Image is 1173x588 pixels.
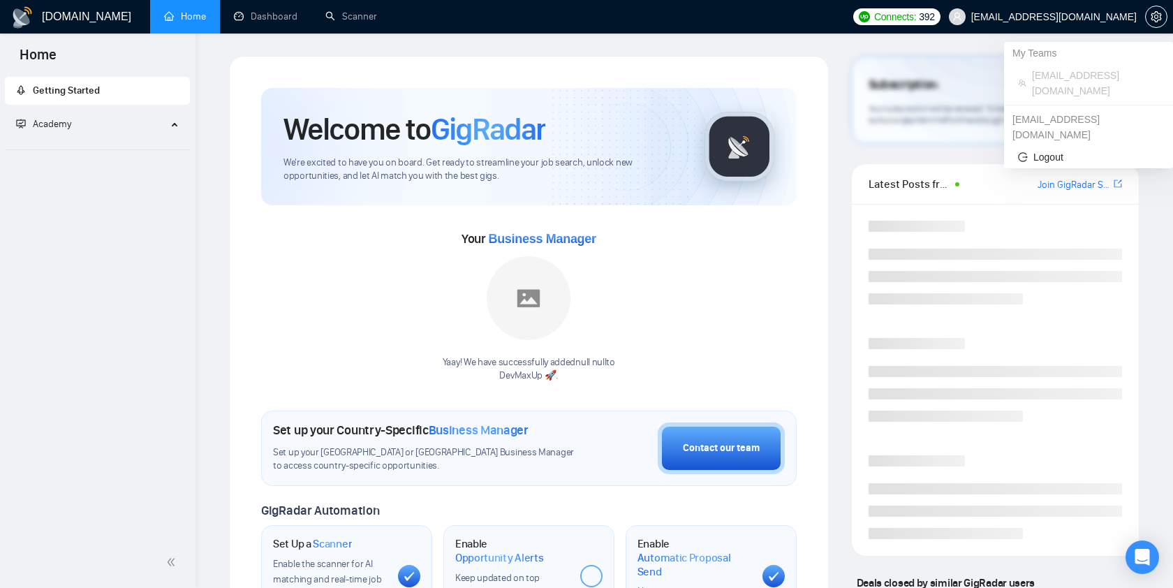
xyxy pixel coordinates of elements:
[487,256,570,340] img: placeholder.png
[869,175,951,193] span: Latest Posts from the GigRadar Community
[1114,178,1122,189] span: export
[16,118,71,130] span: Academy
[16,119,26,128] span: fund-projection-screen
[166,555,180,569] span: double-left
[488,232,596,246] span: Business Manager
[16,85,26,95] span: rocket
[1018,152,1028,162] span: logout
[1146,11,1167,22] span: setting
[443,356,615,383] div: Yaay! We have successfully added null null to
[874,9,916,24] span: Connects:
[11,6,34,29] img: logo
[283,156,682,183] span: We're excited to have you on board. Get ready to streamline your job search, unlock new opportuni...
[704,112,774,182] img: gigradar-logo.png
[462,231,596,247] span: Your
[1145,11,1167,22] a: setting
[8,45,68,74] span: Home
[5,144,190,153] li: Academy Homepage
[1018,79,1026,87] span: team
[1004,42,1173,64] div: My Teams
[455,551,544,565] span: Opportunity Alerts
[33,118,71,130] span: Academy
[273,537,352,551] h1: Set Up a
[429,422,529,438] span: Business Manager
[325,10,377,22] a: searchScanner
[683,441,760,456] div: Contact our team
[1126,541,1159,574] div: Open Intercom Messenger
[33,84,100,96] span: Getting Started
[273,422,529,438] h1: Set up your Country-Specific
[443,369,615,383] p: DevMaxUp 🚀 .
[637,551,751,578] span: Automatic Proposal Send
[1018,149,1159,165] span: Logout
[5,77,190,105] li: Getting Started
[1114,177,1122,191] a: export
[431,110,545,148] span: GigRadar
[1004,108,1173,146] div: devmaxup@gmail.com
[637,537,751,578] h1: Enable
[455,537,569,564] h1: Enable
[313,537,352,551] span: Scanner
[869,103,1120,126] span: Your subscription will be renewed. To keep things running smoothly, make sure your payment method...
[283,110,545,148] h1: Welcome to
[658,422,785,474] button: Contact our team
[164,10,206,22] a: homeHome
[273,446,580,473] span: Set up your [GEOGRAPHIC_DATA] or [GEOGRAPHIC_DATA] Business Manager to access country-specific op...
[859,11,870,22] img: upwork-logo.png
[919,9,934,24] span: 392
[952,12,962,22] span: user
[1038,177,1111,193] a: Join GigRadar Slack Community
[869,73,938,97] span: Subscription
[261,503,379,518] span: GigRadar Automation
[1145,6,1167,28] button: setting
[234,10,297,22] a: dashboardDashboard
[1032,68,1159,98] span: [EMAIL_ADDRESS][DOMAIN_NAME]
